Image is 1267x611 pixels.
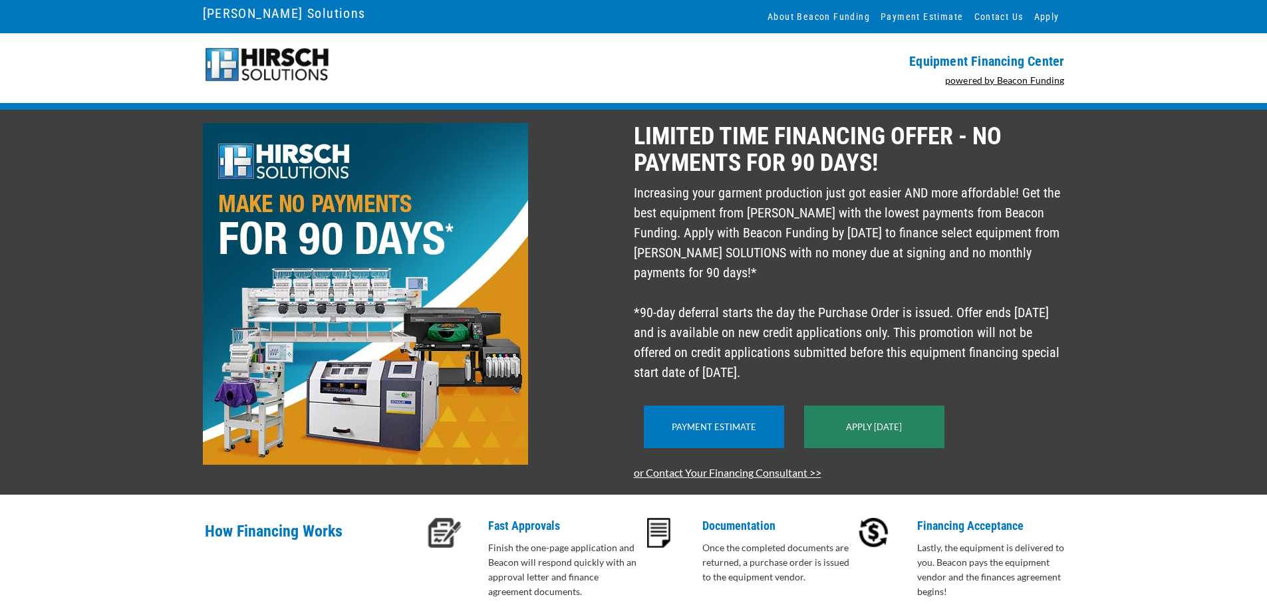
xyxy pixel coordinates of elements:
img: accept-icon.PNG [859,518,889,548]
img: docs-icon.PNG [647,518,670,548]
a: Payment Estimate [672,422,756,432]
p: How Financing Works [205,518,420,561]
img: approval-icon.PNG [428,518,462,548]
a: [PERSON_NAME] Solutions [203,2,366,25]
a: powered by Beacon Funding [945,74,1065,86]
img: Hirsch-logo-55px.png [203,47,331,83]
p: Equipment Financing Center [642,53,1065,69]
p: Fast Approvals [488,518,642,534]
a: Apply [DATE] [846,422,902,432]
p: Financing Acceptance [917,518,1071,534]
img: 2508-Hirsch-90-Days-No-Payments-EFC-Imagery.jpg [203,123,528,465]
p: Once the completed documents are returned, a purchase order is issued to the equipment vendor. [702,541,856,584]
p: Lastly, the equipment is delivered to you. Beacon pays the equipment vendor and the finances agre... [917,541,1071,599]
p: LIMITED TIME FINANCING OFFER - NO PAYMENTS FOR 90 DAYS! [634,123,1065,176]
a: or Contact Your Financing Consultant >> [634,466,821,479]
p: Documentation [702,518,856,534]
p: Finish the one-page application and Beacon will respond quickly with an approval letter and finan... [488,541,642,599]
p: Increasing your garment production just got easier AND more affordable! Get the best equipment fr... [634,183,1065,382]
